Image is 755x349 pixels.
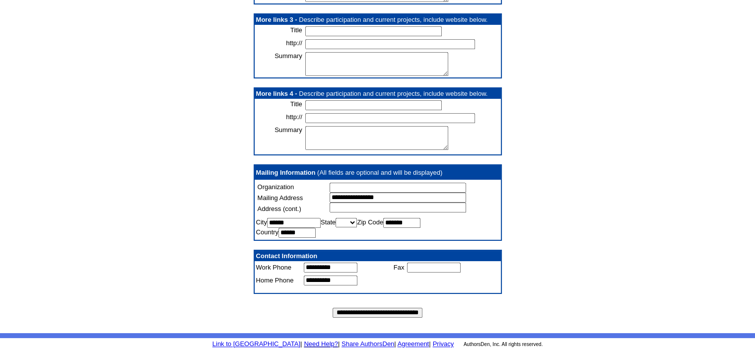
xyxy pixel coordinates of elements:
[396,340,431,348] font: |
[256,252,318,260] font: Contact Information
[342,340,394,348] a: Share AuthorsDen
[290,26,302,34] font: Title
[286,113,302,121] font: http://
[256,90,297,97] font: More links 4 -
[317,169,442,176] font: (All fields are optional and will be displayed)
[256,264,291,271] font: Work Phone
[258,194,303,202] font: Mailing Address
[286,39,302,47] font: http://
[394,264,405,271] font: Fax
[394,340,396,348] font: |
[256,16,297,23] b: More links 3 -
[212,340,300,348] a: Link to [GEOGRAPHIC_DATA]
[338,340,340,348] font: |
[256,218,421,236] font: City State Zip Code Country
[299,16,487,23] font: Describe participation and current projects, include website below.
[290,100,302,108] font: Title
[258,205,301,212] font: Address (cont.)
[275,52,302,60] font: Summary
[275,126,302,134] font: Summary
[304,340,338,348] a: Need Help?
[464,342,543,347] font: AuthorsDen, Inc. All rights reserved.
[258,183,294,191] font: Organization
[256,169,316,176] b: Mailing Information
[256,277,294,284] font: Home Phone
[398,340,429,348] a: Agreement
[300,340,302,348] font: |
[299,90,487,97] font: Describe participation and current projects, include website below.
[433,340,454,348] a: Privacy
